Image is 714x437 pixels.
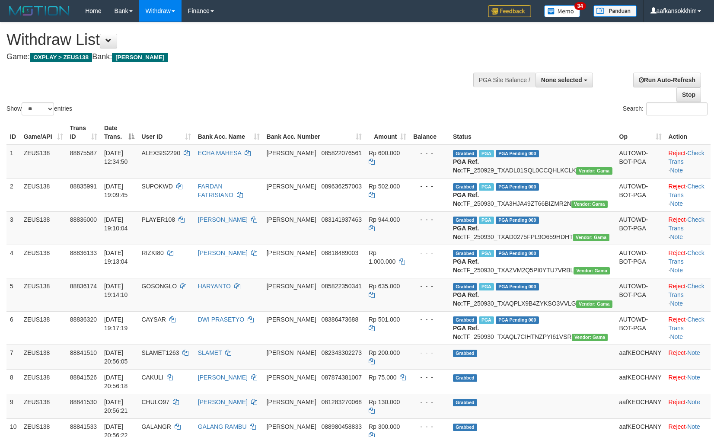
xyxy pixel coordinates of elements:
[198,283,231,290] a: HARYANTO
[6,178,20,211] td: 2
[198,374,248,381] a: [PERSON_NAME]
[687,423,700,430] a: Note
[496,250,539,257] span: PGA Pending
[70,349,97,356] span: 88841510
[669,283,704,298] a: Check Trans
[70,316,97,323] span: 88836320
[669,183,704,198] a: Check Trans
[322,374,362,381] span: Copy 087874381007 to clipboard
[665,394,711,418] td: ·
[665,120,711,145] th: Action
[496,316,539,324] span: PGA Pending
[322,183,362,190] span: Copy 089636257003 to clipboard
[453,291,479,307] b: PGA Ref. No:
[20,245,67,278] td: ZEUS138
[449,278,616,311] td: TF_250930_TXAQPLX9B4ZYKSO3VVLG
[198,423,247,430] a: GALANG RAMBU
[576,167,612,175] span: Vendor URL: https://trx31.1velocity.biz
[141,183,172,190] span: SUPOKWD
[70,249,97,256] span: 88836133
[479,316,494,324] span: Marked by aafpengsreynich
[687,374,700,381] a: Note
[141,283,177,290] span: GOSONGLO
[616,394,665,418] td: aafKEOCHANY
[6,145,20,179] td: 1
[20,344,67,369] td: ZEUS138
[198,316,244,323] a: DWI PRASETYO
[616,145,665,179] td: AUTOWD-BOT-PGA
[665,245,711,278] td: · ·
[665,178,711,211] td: · ·
[453,150,477,157] span: Grabbed
[267,399,316,405] span: [PERSON_NAME]
[141,216,175,223] span: PLAYER108
[322,423,362,430] span: Copy 088980458833 to clipboard
[453,250,477,257] span: Grabbed
[70,374,97,381] span: 88841526
[263,120,365,145] th: Bank Acc. Number: activate to sort column ascending
[104,374,128,389] span: [DATE] 20:56:18
[453,283,477,290] span: Grabbed
[669,216,704,232] a: Check Trans
[6,120,20,145] th: ID
[616,245,665,278] td: AUTOWD-BOT-PGA
[544,5,580,17] img: Button%20Memo.svg
[670,333,683,340] a: Note
[669,423,686,430] a: Reject
[669,249,686,256] a: Reject
[413,373,446,382] div: - - -
[449,120,616,145] th: Status
[669,150,686,156] a: Reject
[141,150,180,156] span: ALEXSIS2290
[574,267,610,274] span: Vendor URL: https://trx31.1velocity.biz
[20,394,67,418] td: ZEUS138
[453,399,477,406] span: Grabbed
[267,283,316,290] span: [PERSON_NAME]
[449,311,616,344] td: TF_250930_TXAQL7CIHTNZPYI61VSR
[616,278,665,311] td: AUTOWD-BOT-PGA
[479,283,494,290] span: Marked by aafpengsreynich
[369,349,400,356] span: Rp 200.000
[138,120,194,145] th: User ID: activate to sort column ascending
[413,215,446,224] div: - - -
[616,344,665,369] td: aafKEOCHANY
[496,283,539,290] span: PGA Pending
[6,278,20,311] td: 5
[369,150,400,156] span: Rp 600.000
[413,398,446,406] div: - - -
[6,102,72,115] label: Show entries
[413,422,446,431] div: - - -
[665,369,711,394] td: ·
[571,201,608,208] span: Vendor URL: https://trx31.1velocity.biz
[6,311,20,344] td: 6
[449,178,616,211] td: TF_250930_TXA3HJA49ZT66BIZMR2N
[633,73,701,87] a: Run Auto-Refresh
[6,211,20,245] td: 3
[141,423,171,430] span: GALANGR
[22,102,54,115] select: Showentries
[616,311,665,344] td: AUTOWD-BOT-PGA
[449,145,616,179] td: TF_250929_TXADL01SQL0CCQHLKCLK
[104,399,128,414] span: [DATE] 20:56:21
[267,349,316,356] span: [PERSON_NAME]
[413,348,446,357] div: - - -
[669,316,704,332] a: Check Trans
[267,374,316,381] span: [PERSON_NAME]
[6,4,72,17] img: MOTION_logo.png
[198,249,248,256] a: [PERSON_NAME]
[665,344,711,369] td: ·
[453,350,477,357] span: Grabbed
[687,399,700,405] a: Note
[369,216,400,223] span: Rp 944.000
[267,316,316,323] span: [PERSON_NAME]
[670,167,683,174] a: Note
[322,249,359,256] span: Copy 08818489003 to clipboard
[413,282,446,290] div: - - -
[670,200,683,207] a: Note
[670,267,683,274] a: Note
[20,311,67,344] td: ZEUS138
[449,211,616,245] td: TF_250930_TXAD0275FPL9O659HDHT
[70,423,97,430] span: 88841533
[104,316,128,332] span: [DATE] 19:17:19
[6,394,20,418] td: 9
